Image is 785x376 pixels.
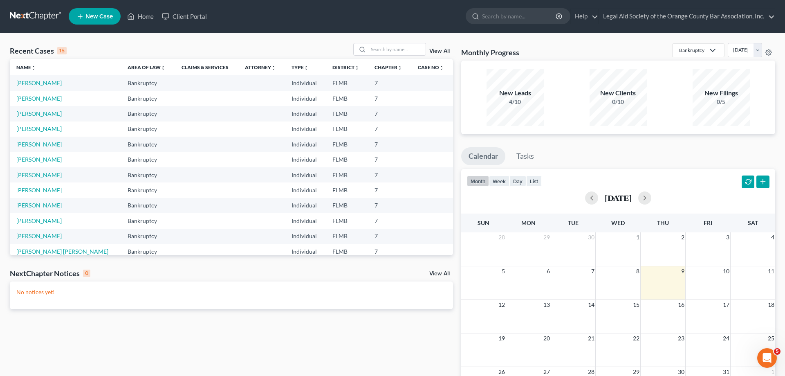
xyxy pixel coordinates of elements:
[158,9,211,24] a: Client Portal
[16,110,62,117] a: [PERSON_NAME]
[368,91,411,106] td: 7
[482,9,557,24] input: Search by name...
[501,266,506,276] span: 5
[587,232,595,242] span: 30
[767,300,775,310] span: 18
[693,88,750,98] div: New Filings
[285,213,325,228] td: Individual
[478,219,489,226] span: Sun
[368,137,411,152] td: 7
[368,167,411,182] td: 7
[611,219,625,226] span: Wed
[326,229,368,244] td: FLMB
[285,244,325,259] td: Individual
[175,59,238,75] th: Claims & Services
[487,98,544,106] div: 4/10
[16,156,62,163] a: [PERSON_NAME]
[285,182,325,198] td: Individual
[546,266,551,276] span: 6
[326,106,368,121] td: FLMB
[725,232,730,242] span: 3
[368,106,411,121] td: 7
[245,64,276,70] a: Attorneyunfold_more
[326,213,368,228] td: FLMB
[121,182,175,198] td: Bankruptcy
[16,64,36,70] a: Nameunfold_more
[722,300,730,310] span: 17
[590,266,595,276] span: 7
[489,176,509,187] button: week
[354,65,359,70] i: unfold_more
[326,137,368,152] td: FLMB
[326,182,368,198] td: FLMB
[599,9,775,24] a: Legal Aid Society of the Orange County Bar Association, Inc.
[326,244,368,259] td: FLMB
[461,147,505,165] a: Calendar
[774,348,781,355] span: 5
[368,122,411,137] td: 7
[757,348,777,368] iframe: Intercom live chat
[498,232,506,242] span: 28
[121,91,175,106] td: Bankruptcy
[16,187,62,194] a: [PERSON_NAME]
[285,198,325,213] td: Individual
[123,9,158,24] a: Home
[121,213,175,228] td: Bankruptcy
[680,232,685,242] span: 2
[521,219,536,226] span: Mon
[85,14,113,20] span: New Case
[285,152,325,167] td: Individual
[679,47,704,54] div: Bankruptcy
[439,65,444,70] i: unfold_more
[722,266,730,276] span: 10
[590,98,647,106] div: 0/10
[83,270,90,277] div: 0
[467,176,489,187] button: month
[121,137,175,152] td: Bankruptcy
[57,47,67,54] div: 15
[368,182,411,198] td: 7
[285,229,325,244] td: Individual
[680,266,685,276] span: 9
[285,122,325,137] td: Individual
[326,152,368,167] td: FLMB
[397,65,402,70] i: unfold_more
[677,333,685,343] span: 23
[767,333,775,343] span: 25
[121,229,175,244] td: Bankruptcy
[368,198,411,213] td: 7
[10,46,67,56] div: Recent Cases
[635,266,640,276] span: 8
[326,122,368,137] td: FLMB
[587,333,595,343] span: 21
[429,48,450,54] a: View All
[693,98,750,106] div: 0/5
[326,91,368,106] td: FLMB
[16,248,108,255] a: [PERSON_NAME] [PERSON_NAME]
[121,75,175,90] td: Bankruptcy
[461,47,519,57] h3: Monthly Progress
[285,75,325,90] td: Individual
[543,333,551,343] span: 20
[271,65,276,70] i: unfold_more
[16,288,446,296] p: No notices yet!
[543,300,551,310] span: 13
[487,88,544,98] div: New Leads
[285,106,325,121] td: Individual
[292,64,309,70] a: Typeunfold_more
[677,300,685,310] span: 16
[121,167,175,182] td: Bankruptcy
[770,232,775,242] span: 4
[368,75,411,90] td: 7
[498,333,506,343] span: 19
[285,91,325,106] td: Individual
[767,266,775,276] span: 11
[632,300,640,310] span: 15
[375,64,402,70] a: Chapterunfold_more
[418,64,444,70] a: Case Nounfold_more
[121,122,175,137] td: Bankruptcy
[121,198,175,213] td: Bankruptcy
[16,95,62,102] a: [PERSON_NAME]
[326,167,368,182] td: FLMB
[31,65,36,70] i: unfold_more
